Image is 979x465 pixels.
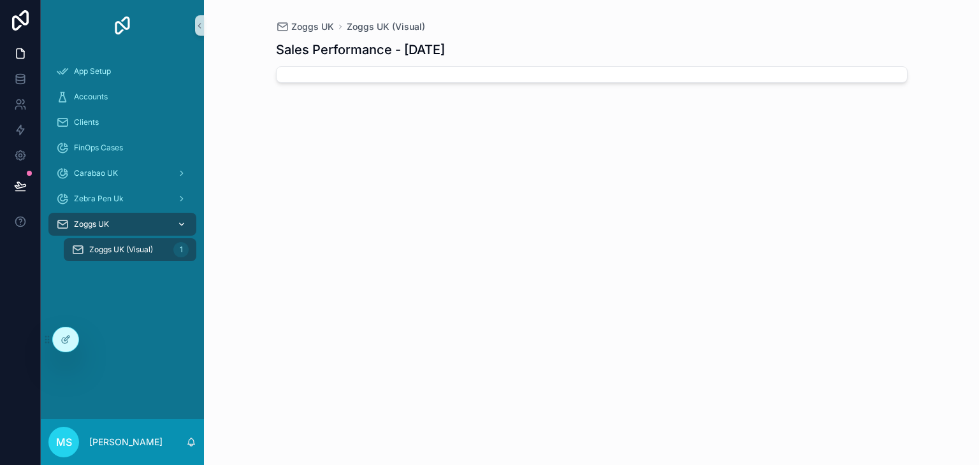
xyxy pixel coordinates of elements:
div: 1 [173,242,189,257]
span: FinOps Cases [74,143,123,153]
img: App logo [112,15,133,36]
span: MS [56,434,72,450]
a: Accounts [48,85,196,108]
a: App Setup [48,60,196,83]
a: Clients [48,111,196,134]
a: Zoggs UK (Visual) [347,20,425,33]
span: App Setup [74,66,111,76]
a: Zebra Pen Uk [48,187,196,210]
p: [PERSON_NAME] [89,436,163,448]
span: Zoggs UK [291,20,334,33]
span: Clients [74,117,99,127]
a: Zoggs UK (Visual)1 [64,238,196,261]
a: Zoggs UK [276,20,334,33]
span: Zebra Pen Uk [74,194,124,204]
span: Carabao UK [74,168,118,178]
a: Carabao UK [48,162,196,185]
a: Zoggs UK [48,213,196,236]
span: Zoggs UK (Visual) [89,245,153,255]
span: Accounts [74,92,108,102]
a: FinOps Cases [48,136,196,159]
h1: Sales Performance - [DATE] [276,41,445,59]
div: scrollable content [41,51,204,278]
span: Zoggs UK [74,219,109,229]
